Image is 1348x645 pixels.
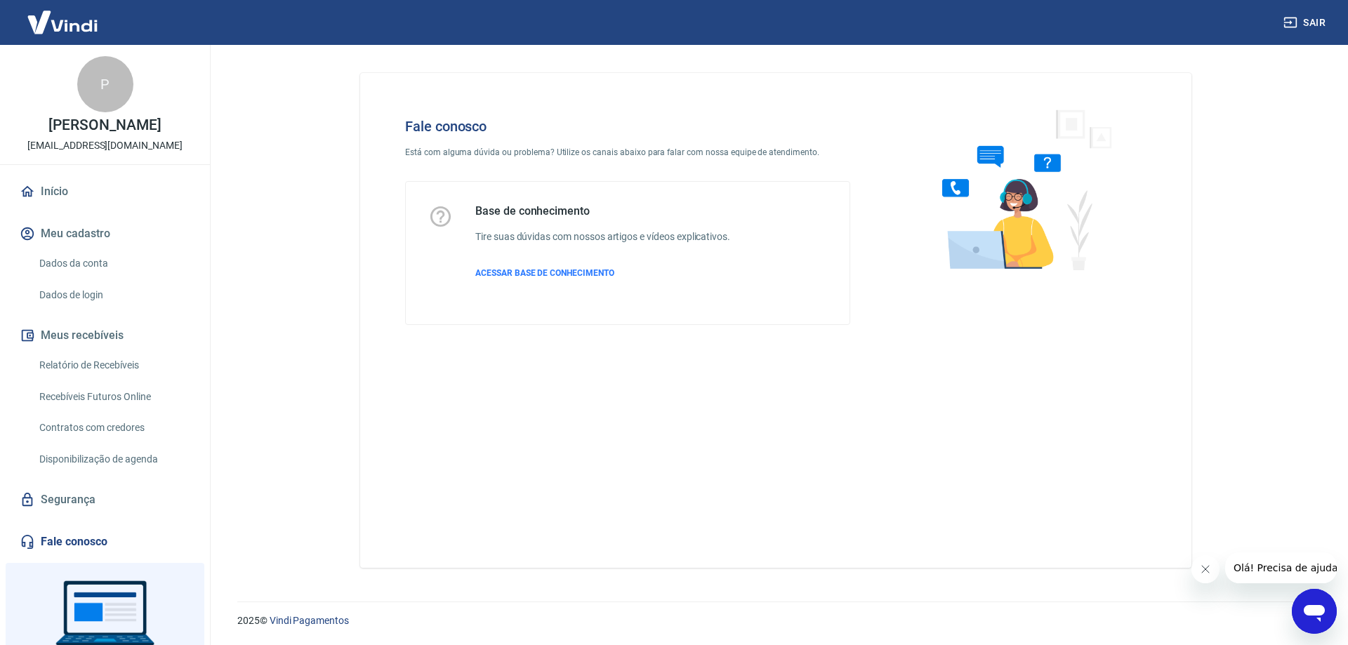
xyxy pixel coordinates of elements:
[48,118,161,133] p: [PERSON_NAME]
[475,268,614,278] span: ACESSAR BASE DE CONHECIMENTO
[405,146,850,159] p: Está com alguma dúvida ou problema? Utilize os canais abaixo para falar com nossa equipe de atend...
[8,10,118,21] span: Olá! Precisa de ajuda?
[914,95,1128,283] img: Fale conosco
[34,383,193,411] a: Recebíveis Futuros Online
[475,267,730,279] a: ACESSAR BASE DE CONHECIMENTO
[475,230,730,244] h6: Tire suas dúvidas com nossos artigos e vídeos explicativos.
[17,176,193,207] a: Início
[17,1,108,44] img: Vindi
[34,445,193,474] a: Disponibilização de agenda
[1225,552,1337,583] iframe: Mensagem da empresa
[27,138,183,153] p: [EMAIL_ADDRESS][DOMAIN_NAME]
[34,281,193,310] a: Dados de login
[77,56,133,112] div: P
[17,320,193,351] button: Meus recebíveis
[17,218,193,249] button: Meu cadastro
[237,613,1314,628] p: 2025 ©
[34,413,193,442] a: Contratos com credores
[1292,589,1337,634] iframe: Botão para abrir a janela de mensagens
[475,204,730,218] h5: Base de conhecimento
[34,351,193,380] a: Relatório de Recebíveis
[17,484,193,515] a: Segurança
[34,249,193,278] a: Dados da conta
[1281,10,1331,36] button: Sair
[17,526,193,557] a: Fale conosco
[405,118,850,135] h4: Fale conosco
[270,615,349,626] a: Vindi Pagamentos
[1191,555,1220,583] iframe: Fechar mensagem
